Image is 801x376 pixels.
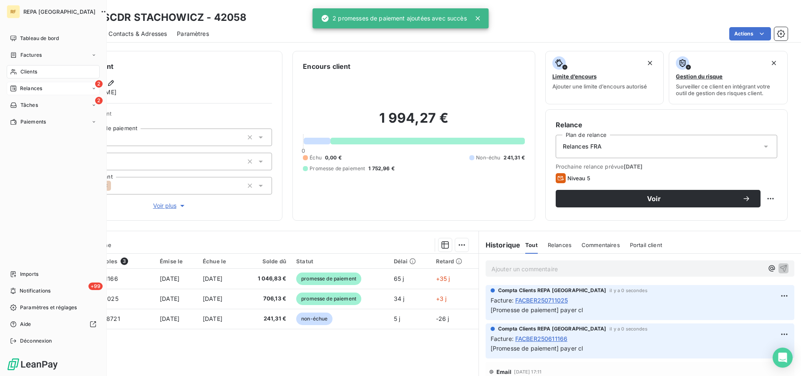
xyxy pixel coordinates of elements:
span: [Promesse de paiement] payer cl [491,306,583,313]
span: 65 j [394,275,404,282]
span: Paiements [20,118,46,126]
span: Facture : [491,296,514,305]
span: 0 [302,147,305,154]
span: Tâches [20,101,38,109]
span: Imports [20,270,38,278]
span: Compta Clients REPA [GEOGRAPHIC_DATA] [498,287,607,294]
div: 2 promesses de paiement ajoutées avec succès [321,11,467,26]
div: Statut [296,258,384,265]
span: il y a 0 secondes [610,326,647,331]
span: 34 j [394,295,405,302]
span: 5 j [394,315,400,322]
h6: Encours client [303,61,350,71]
span: Facture : [491,334,514,343]
span: 1 752,96 € [368,165,395,172]
div: Solde dû [246,258,286,265]
span: Aide [20,320,31,328]
span: FACBER250611166 [515,334,567,343]
span: Ajouter une limite d’encours autorisé [552,83,647,90]
span: [DATE] [203,295,222,302]
span: FACBER250711025 [515,296,568,305]
span: Tableau de bord [20,35,59,42]
a: Aide [7,318,100,331]
span: Propriétés Client [67,110,272,122]
span: Non-échu [476,154,500,162]
span: 1 046,83 € [246,275,286,283]
span: Relances [20,85,42,92]
span: Surveiller ce client en intégrant votre outil de gestion des risques client. [676,83,781,96]
button: Voir [556,190,761,207]
span: [DATE] [624,163,642,170]
span: Déconnexion [20,337,52,345]
span: Gestion du risque [676,73,723,80]
button: Voir plus [67,201,272,210]
h6: Relance [556,120,777,130]
span: 2 [95,97,103,104]
span: 3 [121,257,128,265]
div: Échue le [203,258,236,265]
span: Portail client [630,242,662,248]
span: Compta Clients REPA [GEOGRAPHIC_DATA] [498,325,607,333]
span: Promesse de paiement [310,165,365,172]
span: Échu [310,154,322,162]
span: Tout [525,242,538,248]
span: Email [496,368,512,375]
span: non-échue [296,313,332,325]
span: -26 j [436,315,449,322]
button: Gestion du risqueSurveiller ce client en intégrant votre outil de gestion des risques client. [669,51,788,104]
h6: Informations client [50,61,272,71]
span: Contacts & Adresses [108,30,167,38]
span: REPA [GEOGRAPHIC_DATA] [23,8,96,15]
span: [DATE] [160,295,179,302]
button: Actions [729,27,771,40]
span: +35 j [436,275,450,282]
span: Commentaires [582,242,620,248]
span: 706,13 € [246,295,286,303]
span: Relances [548,242,572,248]
span: Relances FRA [563,142,602,151]
span: 241,31 € [504,154,524,162]
span: Voir [566,195,742,202]
button: Limite d’encoursAjouter une limite d’encours autorisé [545,51,664,104]
span: +99 [88,283,103,290]
div: Pièces comptables [65,257,150,265]
span: il y a 0 secondes [610,288,647,293]
img: Logo LeanPay [7,358,58,371]
span: [DATE] [203,275,222,282]
div: Open Intercom Messenger [773,348,793,368]
div: RF [7,5,20,18]
span: Niveau 5 [567,175,590,182]
span: promesse de paiement [296,293,361,305]
span: 241,31 € [246,315,286,323]
span: +3 j [436,295,447,302]
span: Limite d’encours [552,73,597,80]
h3: SARL SCDR STACHOWICZ - 42058 [73,10,247,25]
span: 0,00 € [325,154,342,162]
span: promesse de paiement [296,273,361,285]
span: [DATE] [203,315,222,322]
span: [Promesse de paiement] payer cl [491,345,583,352]
span: [DATE] [160,275,179,282]
input: Ajouter une valeur [111,182,118,189]
h6: Historique [479,240,521,250]
div: Émise le [160,258,193,265]
span: [DATE] 17:11 [514,369,542,374]
span: [DATE] [160,315,179,322]
span: Factures [20,51,42,59]
h2: 1 994,27 € [303,110,524,135]
span: 2 [95,80,103,88]
span: Notifications [20,287,50,295]
div: Retard [436,258,474,265]
span: Clients [20,68,37,76]
span: Paramètres et réglages [20,304,77,311]
span: Prochaine relance prévue [556,163,777,170]
span: Paramètres [177,30,209,38]
span: Voir plus [153,202,186,210]
div: Délai [394,258,426,265]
